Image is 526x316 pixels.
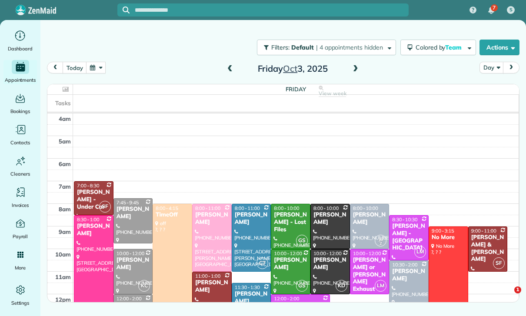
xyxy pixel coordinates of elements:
span: 11:30 - 1:30 [235,284,260,290]
span: 8:00 - 11:00 [235,205,260,211]
div: [PERSON_NAME] [273,256,308,271]
div: [PERSON_NAME] [313,256,347,271]
span: 10:00 - 12:00 [274,250,302,256]
span: | 4 appointments hidden [316,43,383,51]
a: Bookings [3,91,37,116]
div: [PERSON_NAME] [234,211,269,226]
span: 9am [59,228,71,235]
button: Focus search [117,7,130,13]
span: KD [336,280,347,292]
div: TimeOff [155,211,190,219]
span: 8:00 - 10:00 [274,205,299,211]
span: Invoices [12,201,29,210]
span: 8:00 - 11:00 [195,205,220,211]
h2: Friday 3, 2025 [238,64,347,73]
span: 8:00 - 10:00 [313,205,339,211]
button: Filters: Default | 4 appointments hidden [257,40,396,55]
span: 8:30 - 10:30 [392,216,417,223]
span: 12:00 - 2:00 [117,296,142,302]
a: Filters: Default | 4 appointments hidden [253,40,396,55]
button: Colored byTeam [400,40,476,55]
span: SF [493,257,505,269]
span: 9:00 - 11:00 [471,228,496,234]
span: SF [99,201,111,213]
span: Cleaners [10,170,30,178]
span: 10:30 - 2:00 [392,262,417,268]
div: [PERSON_NAME] [116,256,150,271]
span: S [509,7,513,13]
span: 7am [59,183,71,190]
span: 5am [59,138,71,145]
span: Dashboard [8,44,33,53]
button: next [503,62,519,73]
div: [PERSON_NAME] or [PERSON_NAME] Exhaust Service Inc, [353,256,387,300]
div: No More [431,234,466,241]
span: Tasks [55,100,71,106]
span: 8am [59,206,71,213]
div: [PERSON_NAME] [116,206,150,220]
div: [PERSON_NAME] - [GEOGRAPHIC_DATA] [392,223,426,252]
span: 12:00 - 2:00 [274,296,299,302]
span: 8:00 - 10:00 [353,205,378,211]
span: Default [291,43,314,51]
div: [PERSON_NAME] & [PERSON_NAME] [471,234,505,263]
span: 12pm [55,296,71,303]
span: Payroll [13,232,28,241]
span: CT [256,257,268,269]
iframe: Intercom live chat [496,286,517,307]
span: Oct [283,63,297,74]
button: today [63,62,87,73]
span: 8:00 - 4:15 [156,205,178,211]
div: [PERSON_NAME] [353,211,387,226]
span: GS [296,280,308,292]
div: [PERSON_NAME] [234,290,269,305]
span: JM [379,237,383,242]
a: Cleaners [3,154,37,178]
span: Filters: [271,43,290,51]
span: Bookings [10,107,30,116]
a: Payroll [3,216,37,241]
div: [PERSON_NAME] [392,268,426,283]
div: [PERSON_NAME] [313,211,347,226]
a: Settings [3,283,37,307]
span: KC [138,280,150,292]
a: Dashboard [3,29,37,53]
span: 10:00 - 12:00 [353,250,381,256]
span: LM [414,246,426,258]
svg: Focus search [123,7,130,13]
span: Appointments [5,76,36,84]
div: [PERSON_NAME] [273,302,327,309]
button: prev [47,62,63,73]
span: Friday [286,86,306,93]
span: 11am [55,273,71,280]
span: View week [319,90,346,97]
span: 10:00 - 12:00 [313,250,342,256]
span: Contacts [10,138,30,147]
span: GS [296,235,308,246]
span: 6am [59,160,71,167]
a: Invoices [3,185,37,210]
span: 7:45 - 9:45 [117,200,139,206]
span: 10am [55,251,71,258]
a: Appointments [3,60,37,84]
small: 2 [375,239,386,248]
div: [PERSON_NAME] - Lost Files [273,211,308,233]
span: LM [375,280,386,292]
a: Contacts [3,123,37,147]
span: 7:00 - 8:30 [77,183,100,189]
button: Day [479,62,503,73]
div: [PERSON_NAME] [195,211,229,226]
span: 1 [514,286,521,293]
div: [PERSON_NAME] [195,279,229,294]
div: 7 unread notifications [482,1,500,20]
div: [PERSON_NAME] - Under Car [77,189,111,211]
span: 11:00 - 1:00 [195,273,220,279]
span: 9:00 - 3:15 [432,228,454,234]
span: 4am [59,115,71,122]
span: Team [445,43,463,51]
span: 10:00 - 12:00 [117,250,145,256]
span: Colored by [416,43,465,51]
span: Settings [11,299,30,307]
span: 8:30 - 1:00 [77,216,100,223]
span: More [15,263,26,272]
